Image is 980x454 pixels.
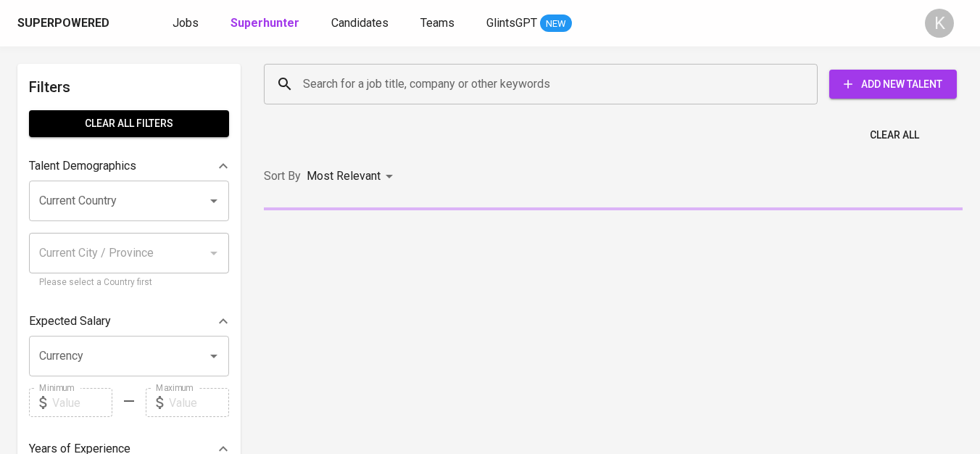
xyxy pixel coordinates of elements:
a: Superpoweredapp logo [17,12,132,34]
div: Superpowered [17,15,109,32]
a: GlintsGPT NEW [486,15,572,33]
input: Value [169,388,229,417]
span: Jobs [173,16,199,30]
a: Jobs [173,15,202,33]
div: Expected Salary [29,307,229,336]
span: Teams [420,16,454,30]
button: Clear All filters [29,110,229,137]
p: Talent Demographics [29,157,136,175]
a: Candidates [331,15,391,33]
div: Most Relevant [307,163,398,190]
span: Add New Talent [841,75,945,94]
div: K [925,9,954,38]
button: Clear All [864,122,925,149]
span: NEW [540,17,572,31]
span: Clear All [870,126,919,144]
button: Open [204,346,224,366]
p: Please select a Country first [39,276,219,290]
img: app logo [112,12,132,34]
p: Sort By [264,168,301,185]
p: Expected Salary [29,313,111,330]
a: Superhunter [231,15,302,33]
p: Most Relevant [307,168,381,185]
button: Add New Talent [829,70,957,99]
h6: Filters [29,75,229,99]
span: Clear All filters [41,115,217,133]
span: Candidates [331,16,389,30]
a: Teams [420,15,457,33]
button: Open [204,191,224,211]
div: Talent Demographics [29,152,229,181]
span: GlintsGPT [486,16,537,30]
b: Superhunter [231,16,299,30]
input: Value [52,388,112,417]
